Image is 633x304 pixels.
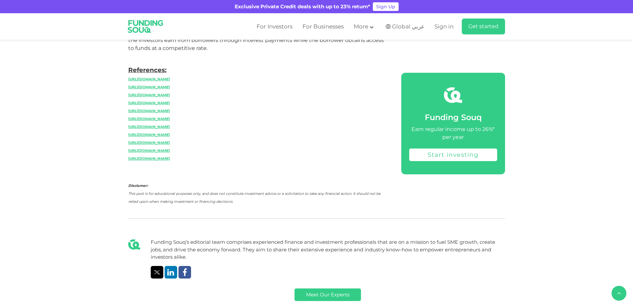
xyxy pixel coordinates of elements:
[128,156,170,161] a: [URL][DOMAIN_NAME]
[128,239,140,250] img: Blog Author
[425,112,482,122] span: Funding Souq
[373,2,399,11] a: Sign Up
[433,21,454,32] a: Sign in
[612,286,626,301] button: back
[128,109,170,113] a: [URL][DOMAIN_NAME]
[128,125,170,129] a: [URL][DOMAIN_NAME]
[434,23,454,30] span: Sign in
[468,23,498,29] span: Get started
[128,77,170,81] a: [URL][DOMAIN_NAME]
[128,66,167,74] span: References:
[123,15,168,38] img: Logo
[354,23,368,30] span: More
[128,149,170,153] a: [URL][DOMAIN_NAME]
[128,85,170,89] a: [URL][DOMAIN_NAME]
[128,93,170,97] a: [URL][DOMAIN_NAME]
[295,288,361,301] a: Meet Our Experts
[128,117,170,121] a: [URL][DOMAIN_NAME]
[128,133,170,137] a: [URL][DOMAIN_NAME]
[128,192,380,204] em: This post is for educational purposes only, and does not constitute investment advice or a solici...
[128,141,170,145] a: [URL][DOMAIN_NAME]
[386,24,391,29] img: SA Flag
[409,125,497,141] div: Earn regular income up to 26%* per year
[128,184,148,188] em: Disclamer:
[154,270,160,274] img: twitter
[301,21,345,32] a: For Businesses
[128,101,170,105] a: [URL][DOMAIN_NAME]
[392,23,424,30] span: Global عربي
[151,239,505,261] div: Funding Souq’s editorial team comprises experienced finance and investment professionals that are...
[409,149,497,161] a: Start investing
[255,21,294,32] a: For Investors
[444,86,462,104] img: fsicon
[235,3,370,11] div: Exclusive Private Credit deals with up to 23% return*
